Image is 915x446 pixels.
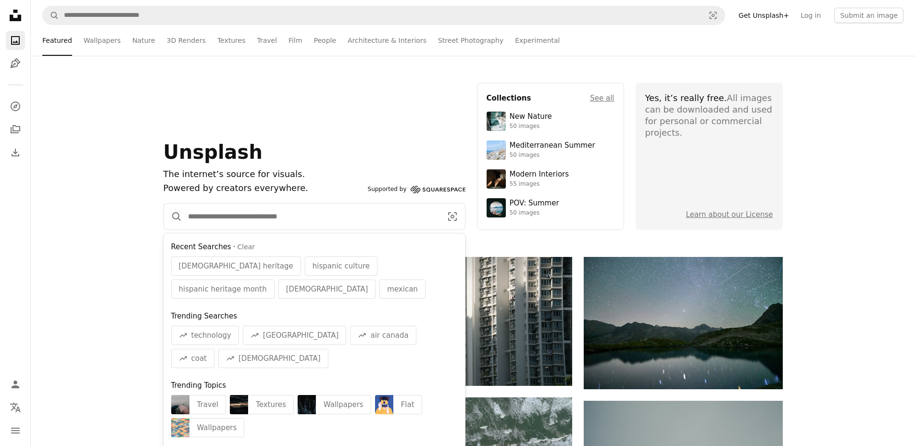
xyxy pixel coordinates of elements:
[645,92,773,139] div: All images can be downloaded and used for personal or commercial projects.
[191,330,231,341] span: technology
[163,181,364,195] p: Powered by creators everywhere.
[171,395,189,414] img: premium_photo-1756177506526-26fb2a726f4a
[510,209,559,217] div: 50 images
[393,395,422,414] div: Flat
[510,170,569,179] div: Modern Interiors
[510,180,569,188] div: 55 images
[795,8,827,23] a: Log in
[179,260,293,272] span: [DEMOGRAPHIC_DATA] heritage
[438,25,503,56] a: Street Photography
[132,25,155,56] a: Nature
[645,93,727,103] span: Yes, it’s really free.
[6,6,25,27] a: Home — Unsplash
[487,169,506,189] img: premium_photo-1747189286942-bc91257a2e39
[217,25,246,56] a: Textures
[171,381,226,390] span: Trending Topics
[6,31,25,50] a: Photos
[368,184,465,195] a: Supported by
[515,25,560,56] a: Experimental
[314,25,337,56] a: People
[163,167,364,181] h1: The internet’s source for visuals.
[6,54,25,73] a: Illustrations
[487,198,614,217] a: POV: Summer50 images
[171,418,189,437] img: premium_vector-1750777519295-a392f7ef3d63
[487,140,614,160] a: Mediterranean Summer50 images
[387,283,418,295] span: mexican
[487,140,506,160] img: premium_photo-1688410049290-d7394cc7d5df
[510,199,559,208] div: POV: Summer
[179,283,267,295] span: hispanic heritage month
[171,241,458,253] div: ·
[584,257,782,389] img: Starry night sky over a calm mountain lake
[6,143,25,162] a: Download History
[702,6,725,25] button: Visual search
[316,395,371,414] div: Wallpapers
[164,204,182,229] button: Search Unsplash
[237,242,255,252] button: Clear
[375,395,393,414] img: premium_vector-1749740990668-cd06e98471ca
[84,25,121,56] a: Wallpapers
[298,395,316,414] img: premium_photo-1675873580289-213b32be1f1a
[288,25,302,56] a: Film
[733,8,795,23] a: Get Unsplash+
[590,92,614,104] a: See all
[6,97,25,116] a: Explore
[510,152,595,159] div: 50 images
[167,25,206,56] a: 3D Renders
[189,395,226,414] div: Travel
[686,210,773,219] a: Learn about our License
[487,169,614,189] a: Modern Interiors55 images
[43,6,59,25] button: Search Unsplash
[238,353,321,364] span: [DEMOGRAPHIC_DATA]
[510,112,552,122] div: New Nature
[348,25,426,56] a: Architecture & Interiors
[257,25,277,56] a: Travel
[374,317,572,325] a: Tall apartment buildings with many windows and balconies.
[171,312,238,320] span: Trending Searches
[510,123,552,130] div: 50 images
[374,257,572,386] img: Tall apartment buildings with many windows and balconies.
[487,92,531,104] h4: Collections
[6,398,25,417] button: Language
[370,330,408,341] span: air canada
[191,353,207,364] span: coat
[163,203,465,230] form: Find visuals sitewide
[189,418,245,437] div: Wallpapers
[230,395,248,414] img: photo-1756232684964-09e6bee67c30
[834,8,903,23] button: Submit an image
[487,112,506,131] img: premium_photo-1755037089989-422ee333aef9
[487,112,614,131] a: New Nature50 images
[163,141,263,163] span: Unsplash
[510,141,595,151] div: Mediterranean Summer
[6,120,25,139] a: Collections
[286,283,368,295] span: [DEMOGRAPHIC_DATA]
[263,330,339,341] span: [GEOGRAPHIC_DATA]
[248,395,294,414] div: Textures
[6,375,25,394] a: Log in / Sign up
[313,260,370,272] span: hispanic culture
[487,198,506,217] img: premium_photo-1753820185677-ab78a372b033
[584,319,782,327] a: Starry night sky over a calm mountain lake
[42,6,725,25] form: Find visuals sitewide
[6,421,25,440] button: Menu
[171,241,231,253] span: Recent Searches
[440,204,465,229] button: Visual search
